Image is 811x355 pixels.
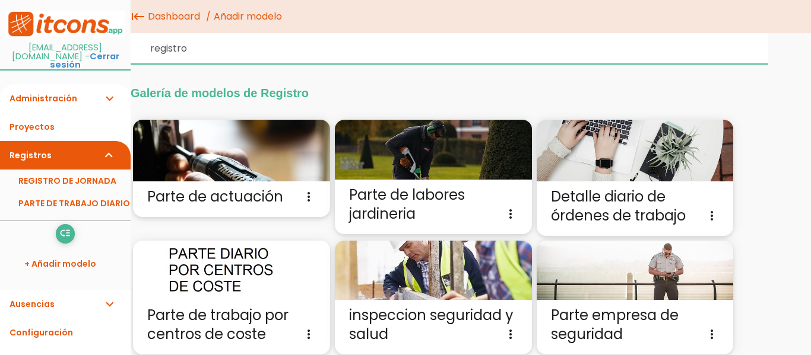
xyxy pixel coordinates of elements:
[705,206,719,225] i: more_vert
[705,325,719,344] i: more_vert
[147,187,316,206] span: Parte de actuación
[503,204,518,223] i: more_vert
[335,120,532,180] img: jardineria.jpg
[133,120,330,181] img: actuacion.jpg
[131,33,768,64] input: Buscar elemento...
[214,9,282,23] span: Añadir modelo
[302,325,316,344] i: more_vert
[102,141,116,169] i: expand_more
[6,250,125,278] a: + Añadir modelo
[50,50,119,71] a: Cerrar sesión
[537,120,734,181] img: modelo-itcons.jpg
[551,187,720,225] span: Detalle diario de órdenes de trabajo
[302,187,316,206] i: more_vert
[56,224,75,243] a: low_priority
[537,241,734,300] img: seguridad.jpg
[131,87,731,100] h2: Galería de modelos de Registro
[102,290,116,318] i: expand_more
[133,241,330,300] img: centros-de-coste.jpg
[335,241,532,300] img: riesgos.jpg
[503,325,518,344] i: more_vert
[349,186,518,223] span: Parte de labores jardineria
[551,306,720,344] span: Parte empresa de seguridad
[6,11,125,37] img: itcons-logo
[147,306,316,344] span: Parte de trabajo por centros de coste
[102,84,116,113] i: expand_more
[349,306,518,344] span: inspeccion seguridad y salud
[59,224,71,243] i: low_priority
